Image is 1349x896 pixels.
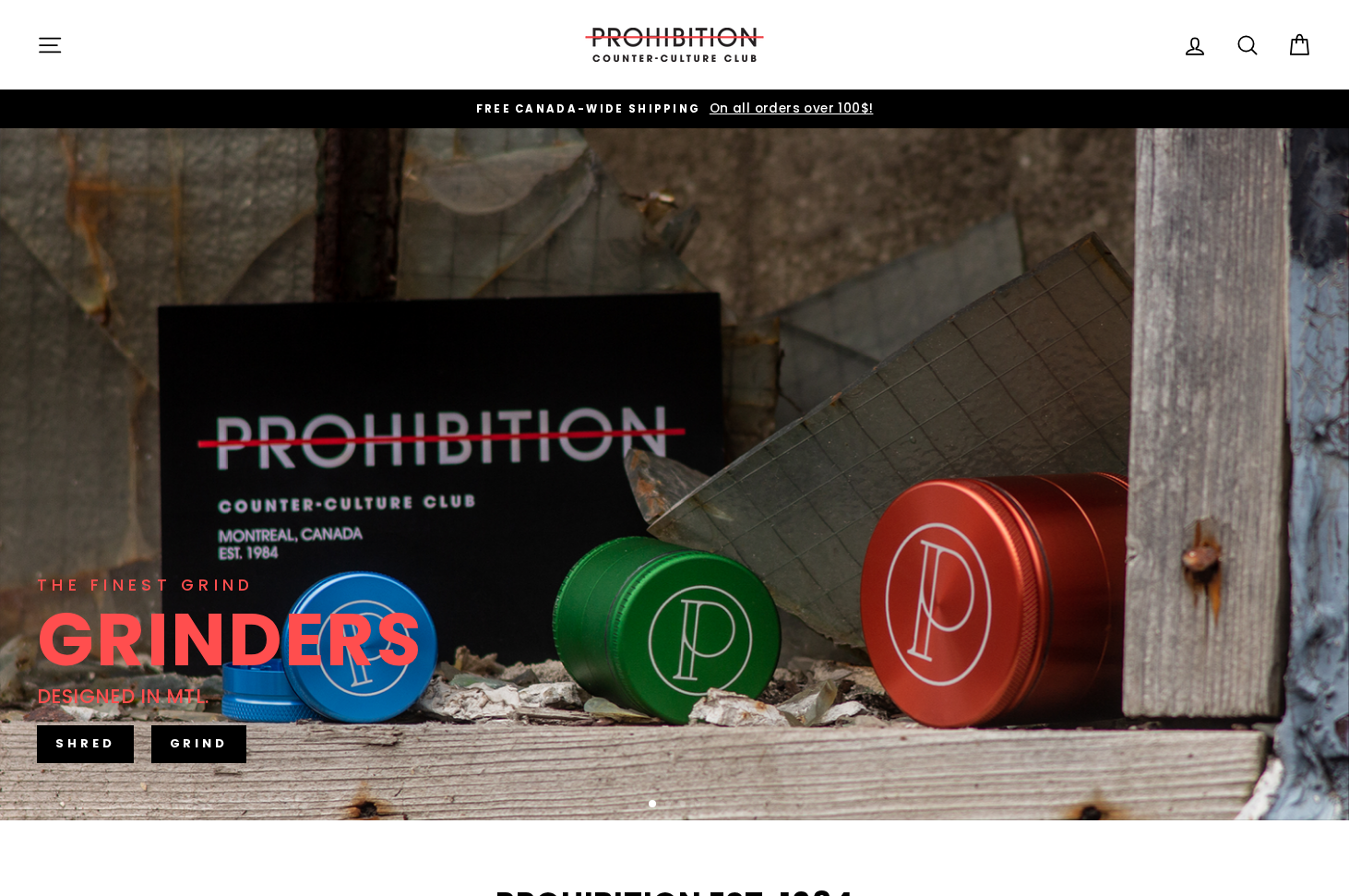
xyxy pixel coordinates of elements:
div: THE FINEST GRIND [37,572,254,598]
a: GRIND [151,725,247,762]
button: 1 [649,800,658,809]
a: SHRED [37,725,134,762]
img: PROHIBITION COUNTER-CULTURE CLUB [582,28,767,62]
span: FREE CANADA-WIDE SHIPPING [476,102,701,116]
button: 4 [695,801,704,810]
div: GRINDERS [37,603,423,676]
span: On all orders over 100$! [705,100,874,117]
a: FREE CANADA-WIDE SHIPPING On all orders over 100$! [42,99,1307,119]
div: DESIGNED IN MTL. [37,681,209,711]
button: 3 [680,801,689,810]
button: 2 [665,801,674,810]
